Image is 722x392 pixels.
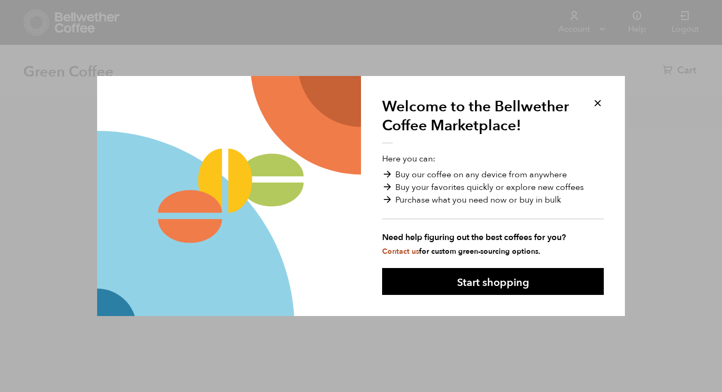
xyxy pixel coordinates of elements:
[382,181,604,194] li: Buy your favorites quickly or explore new coffees
[382,168,604,181] li: Buy our coffee on any device from anywhere
[382,194,604,206] li: Purchase what you need now or buy in bulk
[382,268,604,295] button: Start shopping
[382,246,419,256] a: Contact us
[382,246,540,256] small: for custom green-sourcing options.
[382,97,577,144] h1: Welcome to the Bellwether Coffee Marketplace!
[382,231,604,244] strong: Need help figuring out the best coffees for you?
[382,152,604,257] p: Here you can:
